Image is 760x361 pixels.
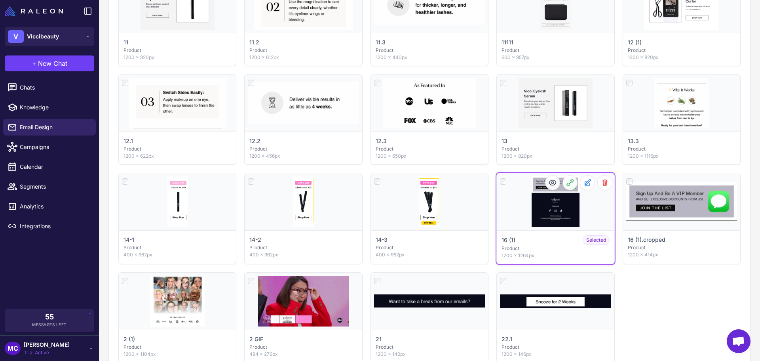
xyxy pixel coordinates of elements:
[628,38,642,47] p: 12 (1)
[5,55,94,71] button: +New Chat
[38,59,67,68] span: New Chat
[376,251,483,258] p: 400 × 962px
[123,38,128,47] p: 11
[628,137,639,145] p: 13.3
[249,335,263,344] p: 2 GIF
[583,235,610,245] span: Selected
[628,244,735,251] p: Product
[502,335,512,344] p: 22.1
[563,176,577,190] button: Copy URL
[123,335,135,344] p: 2 (1)
[123,235,134,244] p: 14-1
[5,27,94,46] button: VViccibeauty
[376,137,387,145] p: 12.3
[502,344,609,351] p: Product
[502,137,507,145] p: 13
[545,176,560,190] button: Preview
[376,335,382,344] p: 21
[123,244,231,251] p: Product
[123,344,231,351] p: Product
[727,329,750,353] div: Open chat
[32,322,67,328] span: Messages Left
[376,244,483,251] p: Product
[249,244,357,251] p: Product
[123,351,231,358] p: 1200 × 1104px
[376,54,483,61] p: 1200 × 440px
[20,123,89,132] span: Email Design
[20,103,89,112] span: Knowledge
[24,349,70,356] span: Trial Active
[123,145,231,153] p: Product
[628,235,665,244] p: 16 (1).cropped
[249,137,260,145] p: 12.2
[3,99,96,116] a: Knowledge
[249,38,259,47] p: 11.2
[249,235,261,244] p: 14-2
[3,139,96,155] a: Campaigns
[123,54,231,61] p: 1200 × 820px
[20,143,89,151] span: Campaigns
[3,178,96,195] a: Segments
[502,351,609,358] p: 1200 × 146px
[5,6,66,16] a: Raleon Logo
[502,153,609,160] p: 1200 × 820px
[20,83,89,92] span: Chats
[123,251,231,258] p: 400 × 962px
[27,32,59,41] span: Viccibeauty
[249,145,357,153] p: Product
[3,159,96,175] a: Calendar
[628,145,735,153] p: Product
[123,153,231,160] p: 1200 × 622px
[628,153,735,160] p: 1200 × 1116px
[45,313,54,321] span: 55
[249,351,357,358] p: 494 × 276px
[580,176,595,190] button: Edit
[628,54,735,61] p: 1200 × 820px
[123,137,133,145] p: 12.1
[502,54,609,61] p: 600 × 957px
[376,145,483,153] p: Product
[8,30,24,43] div: V
[502,38,513,47] p: 11111
[249,47,357,54] p: Product
[3,119,96,136] a: Email Design
[502,245,609,252] p: Product
[3,79,96,96] a: Chats
[502,252,609,259] p: 1200 × 1264px
[20,202,89,211] span: Analytics
[249,344,357,351] p: Product
[249,251,357,258] p: 400 × 962px
[502,236,515,244] p: 16 (1)
[3,218,96,235] a: Integrations
[376,344,483,351] p: Product
[249,54,357,61] p: 1200 × 612px
[628,47,735,54] p: Product
[20,222,89,231] span: Integrations
[376,47,483,54] p: Product
[628,251,735,258] p: 1200 × 414px
[376,351,483,358] p: 1200 × 142px
[376,153,483,160] p: 1200 × 650px
[32,59,36,68] span: +
[502,47,609,54] p: Product
[5,342,21,355] div: MC
[3,198,96,215] a: Analytics
[376,38,386,47] p: 11.3
[20,182,89,191] span: Segments
[376,235,388,244] p: 14-3
[24,340,70,349] span: [PERSON_NAME]
[502,145,609,153] p: Product
[598,176,612,190] button: Delete
[20,162,89,171] span: Calendar
[5,6,63,16] img: Raleon Logo
[249,153,357,160] p: 1200 × 456px
[123,47,231,54] p: Product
